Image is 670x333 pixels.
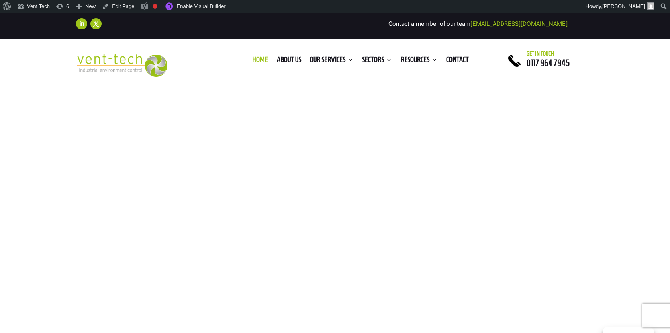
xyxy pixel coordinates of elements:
[527,58,570,68] a: 0117 964 7945
[470,20,568,27] a: [EMAIL_ADDRESS][DOMAIN_NAME]
[527,51,554,57] span: Get in touch
[310,57,353,66] a: Our Services
[362,57,392,66] a: Sectors
[277,57,301,66] a: About us
[153,4,157,9] div: Focus keyphrase not set
[446,57,469,66] a: Contact
[90,18,102,29] a: Follow on X
[602,3,645,9] span: [PERSON_NAME]
[76,18,87,29] a: Follow on LinkedIn
[76,54,167,77] img: 2023-09-27T08_35_16.549ZVENT-TECH---Clear-background
[252,57,268,66] a: Home
[388,20,568,27] span: Contact a member of our team
[401,57,437,66] a: Resources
